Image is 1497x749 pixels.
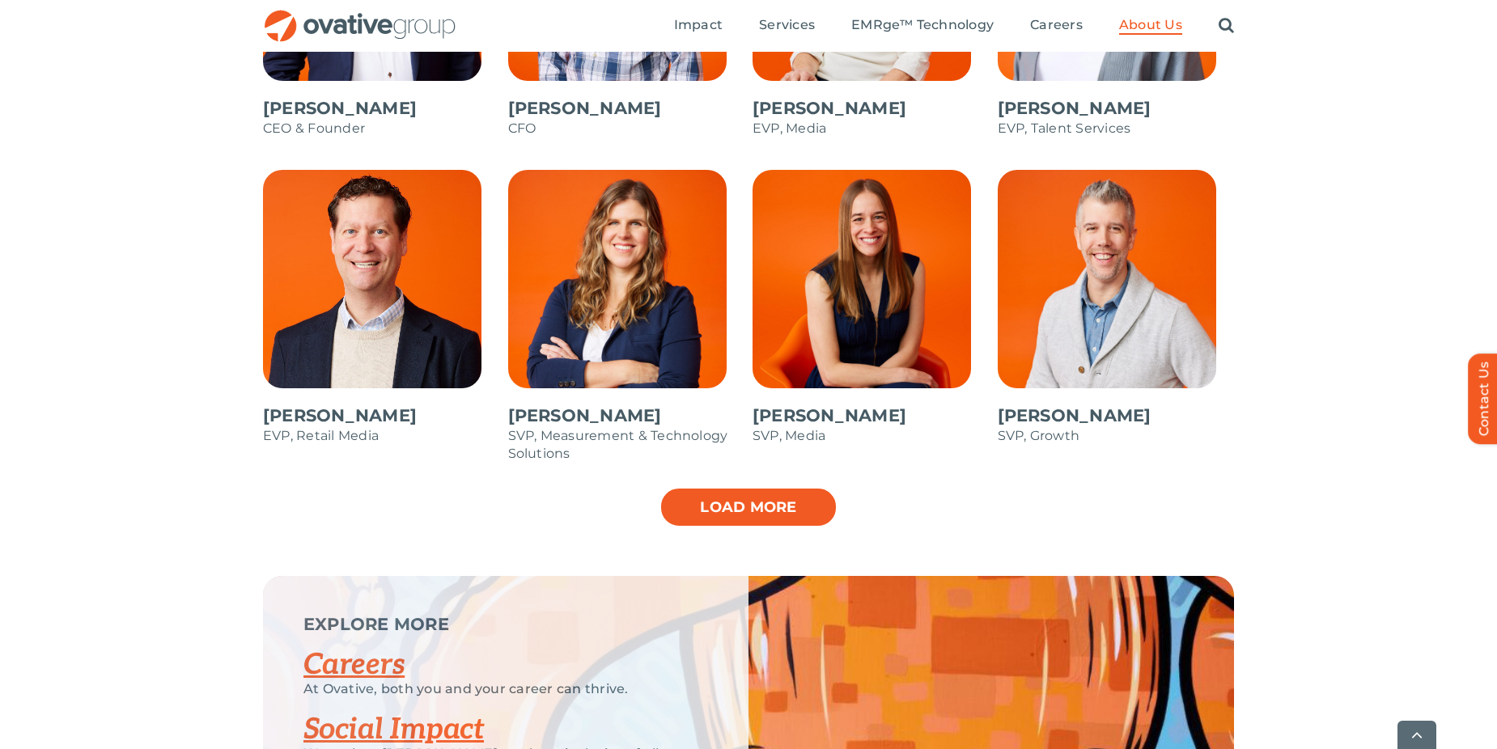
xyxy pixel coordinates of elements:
[303,681,708,697] p: At Ovative, both you and your career can thrive.
[851,17,994,35] a: EMRge™ Technology
[303,647,405,683] a: Careers
[674,17,723,35] a: Impact
[1030,17,1083,35] a: Careers
[303,712,484,747] a: Social Impact
[303,616,708,633] p: EXPLORE MORE
[1119,17,1182,33] span: About Us
[1219,17,1234,35] a: Search
[851,17,994,33] span: EMRge™ Technology
[263,8,457,23] a: OG_Full_horizontal_RGB
[1119,17,1182,35] a: About Us
[1030,17,1083,33] span: Careers
[759,17,815,35] a: Services
[759,17,815,33] span: Services
[674,17,723,33] span: Impact
[659,487,838,527] a: Load more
